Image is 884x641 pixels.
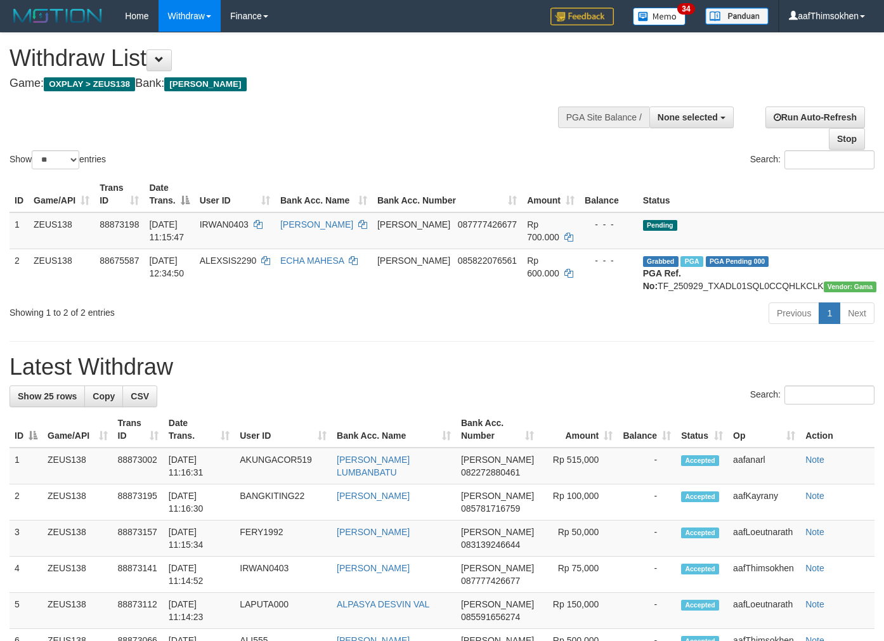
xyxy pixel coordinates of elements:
[705,8,769,25] img: panduan.png
[144,176,194,212] th: Date Trans.: activate to sort column descending
[131,391,149,401] span: CSV
[676,411,728,448] th: Status: activate to sort column ascending
[29,249,94,297] td: ZEUS138
[824,282,877,292] span: Vendor URL: https://trx31.1velocity.biz
[113,484,164,521] td: 88873195
[728,521,800,557] td: aafLoeutnarath
[618,411,676,448] th: Balance: activate to sort column ascending
[706,256,769,267] span: PGA Pending
[10,354,874,380] h1: Latest Withdraw
[235,521,332,557] td: FERY1992
[800,411,874,448] th: Action
[618,521,676,557] td: -
[461,503,520,514] span: Copy 085781716759 to clipboard
[522,176,580,212] th: Amount: activate to sort column ascending
[42,484,113,521] td: ZEUS138
[681,600,719,611] span: Accepted
[164,411,235,448] th: Date Trans.: activate to sort column ascending
[122,385,157,407] a: CSV
[10,301,359,319] div: Showing 1 to 2 of 2 entries
[377,219,450,230] span: [PERSON_NAME]
[750,385,874,405] label: Search:
[280,219,353,230] a: [PERSON_NAME]
[461,563,534,573] span: [PERSON_NAME]
[539,484,618,521] td: Rp 100,000
[618,448,676,484] td: -
[638,176,882,212] th: Status
[681,564,719,574] span: Accepted
[337,455,410,477] a: [PERSON_NAME] LUMBANBATU
[235,484,332,521] td: BANGKITING22
[164,77,246,91] span: [PERSON_NAME]
[93,391,115,401] span: Copy
[164,521,235,557] td: [DATE] 11:15:34
[337,491,410,501] a: [PERSON_NAME]
[461,612,520,622] span: Copy 085591656274 to clipboard
[805,527,824,537] a: Note
[84,385,123,407] a: Copy
[461,467,520,477] span: Copy 082272880461 to clipboard
[643,256,679,267] span: Grabbed
[643,220,677,231] span: Pending
[677,3,694,15] span: 34
[539,593,618,629] td: Rp 150,000
[805,563,824,573] a: Note
[681,491,719,502] span: Accepted
[32,150,79,169] select: Showentries
[728,484,800,521] td: aafKayrany
[10,593,42,629] td: 5
[649,107,734,128] button: None selected
[805,491,824,501] a: Note
[42,557,113,593] td: ZEUS138
[643,268,681,291] b: PGA Ref. No:
[372,176,522,212] th: Bank Acc. Number: activate to sort column ascending
[618,593,676,629] td: -
[539,411,618,448] th: Amount: activate to sort column ascending
[765,107,865,128] a: Run Auto-Refresh
[377,256,450,266] span: [PERSON_NAME]
[750,150,874,169] label: Search:
[113,557,164,593] td: 88873141
[332,411,456,448] th: Bank Acc. Name: activate to sort column ascending
[784,385,874,405] input: Search:
[769,302,819,324] a: Previous
[10,521,42,557] td: 3
[585,254,633,267] div: - - -
[10,150,106,169] label: Show entries
[819,302,840,324] a: 1
[461,540,520,550] span: Copy 083139246644 to clipboard
[10,212,29,249] td: 1
[461,576,520,586] span: Copy 087777426677 to clipboard
[94,176,144,212] th: Trans ID: activate to sort column ascending
[10,176,29,212] th: ID
[461,491,534,501] span: [PERSON_NAME]
[337,527,410,537] a: [PERSON_NAME]
[10,557,42,593] td: 4
[805,599,824,609] a: Note
[29,176,94,212] th: Game/API: activate to sort column ascending
[728,557,800,593] td: aafThimsokhen
[728,448,800,484] td: aafanarl
[784,150,874,169] input: Search:
[42,411,113,448] th: Game/API: activate to sort column ascending
[235,557,332,593] td: IRWAN0403
[840,302,874,324] a: Next
[461,527,534,537] span: [PERSON_NAME]
[618,484,676,521] td: -
[235,411,332,448] th: User ID: activate to sort column ascending
[461,599,534,609] span: [PERSON_NAME]
[337,563,410,573] a: [PERSON_NAME]
[527,219,559,242] span: Rp 700.000
[618,557,676,593] td: -
[113,593,164,629] td: 88873112
[10,249,29,297] td: 2
[164,448,235,484] td: [DATE] 11:16:31
[461,455,534,465] span: [PERSON_NAME]
[539,448,618,484] td: Rp 515,000
[527,256,559,278] span: Rp 600.000
[42,521,113,557] td: ZEUS138
[113,411,164,448] th: Trans ID: activate to sort column ascending
[42,448,113,484] td: ZEUS138
[10,411,42,448] th: ID: activate to sort column descending
[633,8,686,25] img: Button%20Memo.svg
